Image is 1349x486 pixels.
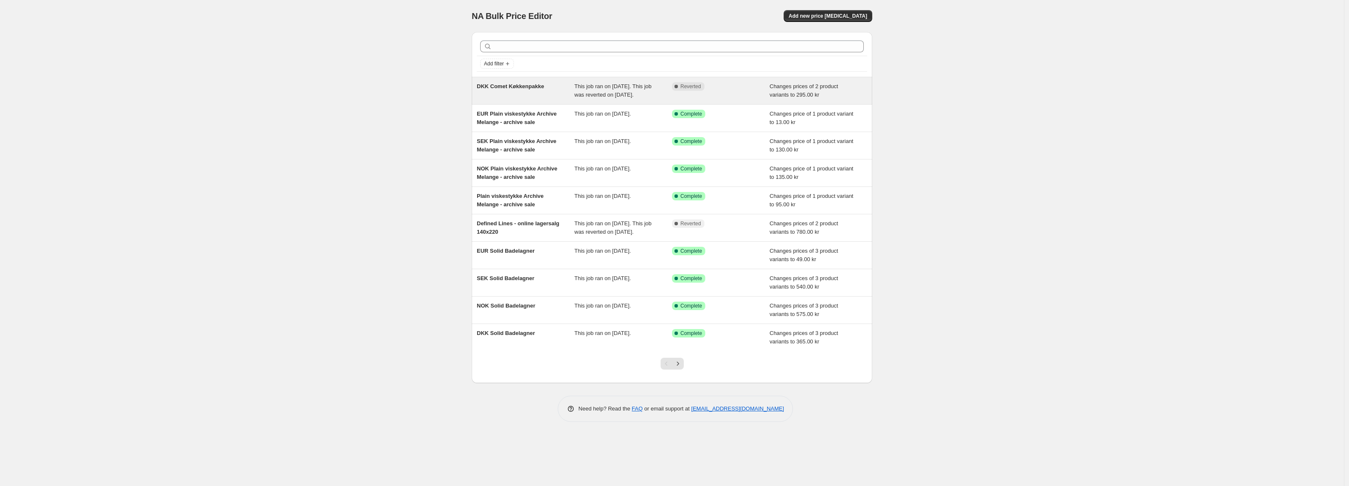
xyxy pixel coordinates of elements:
[484,60,504,67] span: Add filter
[575,220,652,235] span: This job ran on [DATE]. This job was reverted on [DATE].
[477,165,557,180] span: NOK Plain viskestykke Archive Melange - archive sale
[477,302,535,309] span: NOK Solid Badelagner
[680,165,702,172] span: Complete
[770,165,854,180] span: Changes price of 1 product variant to 135.00 kr
[578,405,632,412] span: Need help? Read the
[770,330,838,345] span: Changes prices of 3 product variants to 365.00 kr
[575,165,631,172] span: This job ran on [DATE].
[477,111,557,125] span: EUR Plain viskestykke Archive Melange - archive sale
[477,248,535,254] span: EUR Solid Badelagner
[784,10,872,22] button: Add new price [MEDICAL_DATA]
[477,330,535,336] span: DKK Solid Badelagner
[680,302,702,309] span: Complete
[770,83,838,98] span: Changes prices of 2 product variants to 295.00 kr
[575,111,631,117] span: This job ran on [DATE].
[477,275,535,281] span: SEK Solid Badelagner
[680,275,702,282] span: Complete
[770,302,838,317] span: Changes prices of 3 product variants to 575.00 kr
[770,248,838,262] span: Changes prices of 3 product variants to 49.00 kr
[680,330,702,337] span: Complete
[477,138,556,153] span: SEK Plain viskestykke Archive Melange - archive sale
[672,358,684,370] button: Next
[575,248,631,254] span: This job ran on [DATE].
[575,302,631,309] span: This job ran on [DATE].
[477,193,544,208] span: Plain viskestykke Archive Melange - archive sale
[575,330,631,336] span: This job ran on [DATE].
[575,193,631,199] span: This job ran on [DATE].
[680,138,702,145] span: Complete
[680,248,702,254] span: Complete
[770,220,838,235] span: Changes prices of 2 product variants to 780.00 kr
[472,11,552,21] span: NA Bulk Price Editor
[477,220,559,235] span: Defined Lines - online lagersalg 140x220
[770,111,854,125] span: Changes price of 1 product variant to 13.00 kr
[632,405,643,412] a: FAQ
[661,358,684,370] nav: Pagination
[575,138,631,144] span: This job ran on [DATE].
[643,405,691,412] span: or email support at
[680,193,702,200] span: Complete
[770,193,854,208] span: Changes price of 1 product variant to 95.00 kr
[770,275,838,290] span: Changes prices of 3 product variants to 540.00 kr
[691,405,784,412] a: [EMAIL_ADDRESS][DOMAIN_NAME]
[575,275,631,281] span: This job ran on [DATE].
[480,59,514,69] button: Add filter
[477,83,544,89] span: DKK Comet Køkkenpakke
[680,111,702,117] span: Complete
[575,83,652,98] span: This job ran on [DATE]. This job was reverted on [DATE].
[770,138,854,153] span: Changes price of 1 product variant to 130.00 kr
[789,13,867,19] span: Add new price [MEDICAL_DATA]
[680,83,701,90] span: Reverted
[680,220,701,227] span: Reverted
